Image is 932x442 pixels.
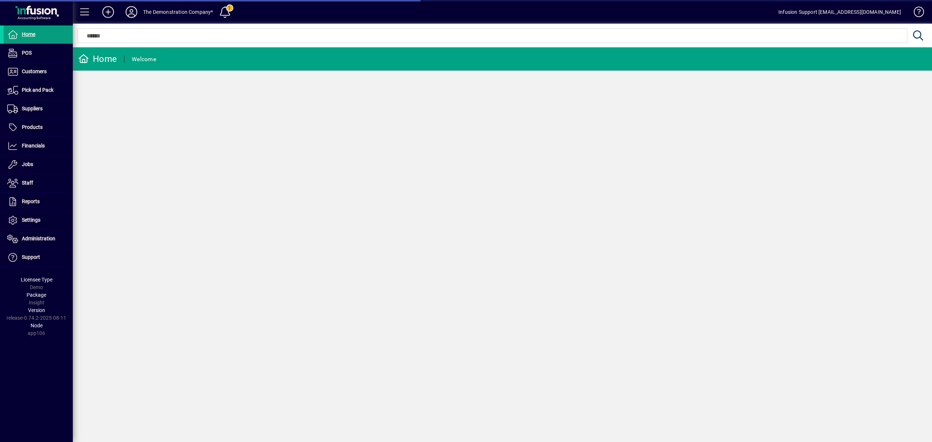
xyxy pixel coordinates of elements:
[27,292,46,298] span: Package
[4,193,73,211] a: Reports
[4,81,73,99] a: Pick and Pack
[908,1,923,25] a: Knowledge Base
[28,307,45,313] span: Version
[22,50,32,56] span: POS
[22,236,55,241] span: Administration
[22,124,43,130] span: Products
[31,323,43,328] span: Node
[4,174,73,192] a: Staff
[22,87,54,93] span: Pick and Pack
[22,106,43,111] span: Suppliers
[22,180,33,186] span: Staff
[22,198,40,204] span: Reports
[22,31,35,37] span: Home
[22,68,47,74] span: Customers
[21,277,52,283] span: Licensee Type
[120,5,143,19] button: Profile
[4,63,73,81] a: Customers
[22,161,33,167] span: Jobs
[132,54,156,65] div: Welcome
[78,53,117,65] div: Home
[143,6,213,18] div: The Demonstration Company*
[4,100,73,118] a: Suppliers
[4,155,73,174] a: Jobs
[4,118,73,137] a: Products
[22,217,40,223] span: Settings
[4,230,73,248] a: Administration
[4,44,73,62] a: POS
[96,5,120,19] button: Add
[22,143,45,149] span: Financials
[778,6,901,18] div: Infusion Support [EMAIL_ADDRESS][DOMAIN_NAME]
[4,248,73,267] a: Support
[4,137,73,155] a: Financials
[22,254,40,260] span: Support
[4,211,73,229] a: Settings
